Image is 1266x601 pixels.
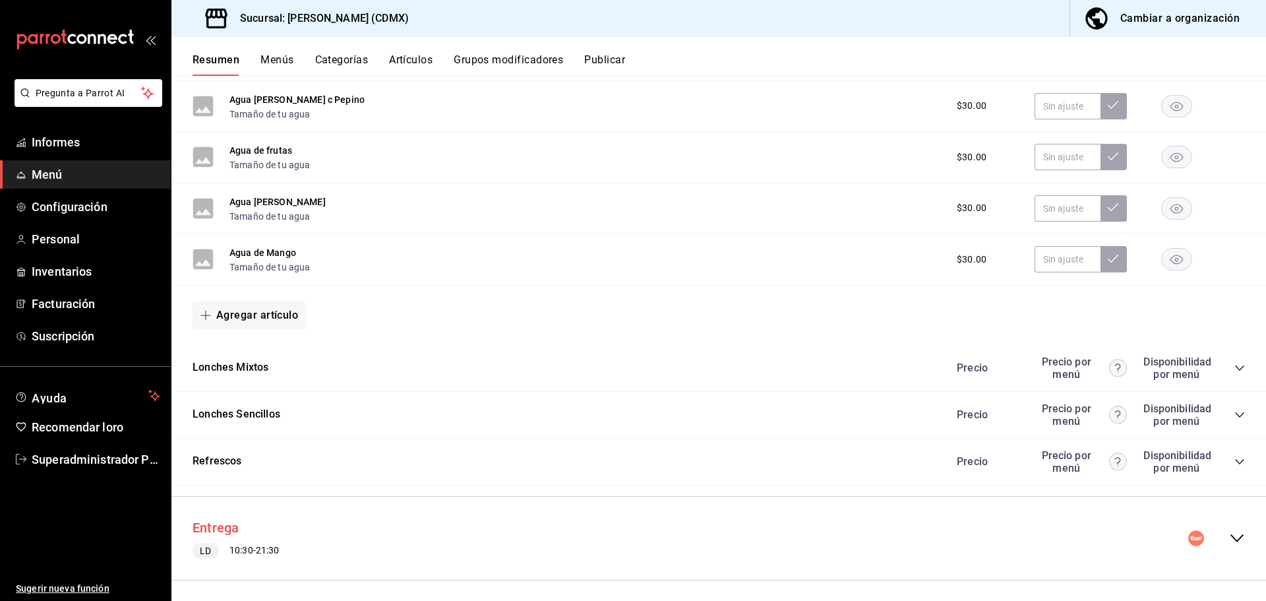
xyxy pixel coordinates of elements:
[32,297,95,311] font: Facturación
[957,152,986,162] font: $30.00
[193,408,280,420] font: Lonches Sencillos
[229,92,365,106] button: Agua [PERSON_NAME] c Pepino
[584,53,625,66] font: Publicar
[1234,410,1245,420] button: colapsar-categoría-fila
[957,362,988,374] font: Precio
[193,407,280,422] button: Lonches Sencillos
[1042,449,1091,474] font: Precio por menú
[32,265,92,278] font: Inventarios
[15,79,162,107] button: Pregunta a Parrot AI
[1234,457,1245,467] button: colapsar-categoría-fila
[32,135,80,149] font: Informes
[229,211,311,222] font: Tamaño de tu agua
[200,546,211,556] font: LD
[957,455,988,468] font: Precio
[229,197,326,207] font: Agua [PERSON_NAME]
[229,263,311,273] font: Tamaño de tu agua
[193,360,268,375] button: Lonches Mixtos
[229,160,311,171] font: Tamaño de tu agua
[229,145,292,156] font: Agua de frutas
[1035,144,1100,170] input: Sin ajuste
[256,545,280,555] font: 21:30
[1234,363,1245,373] button: colapsar-categoría-fila
[1143,356,1211,381] font: Disponibilidad por menú
[193,53,239,66] font: Resumen
[16,583,109,594] font: Sugerir nueva función
[1143,402,1211,427] font: Disponibilidad por menú
[193,521,239,536] font: Entrega
[260,53,293,66] font: Menús
[957,254,986,265] font: $30.00
[32,329,94,343] font: Suscripción
[145,34,156,45] button: abrir_cajón_menú
[957,203,986,213] font: $30.00
[253,545,256,555] font: -
[32,391,67,405] font: Ayuda
[389,53,433,66] font: Artículos
[229,142,292,157] button: Agua de frutas
[1042,356,1091,381] font: Precio por menú
[193,455,242,467] font: Refrescos
[229,158,311,172] button: Tamaño de tu agua
[9,96,162,110] a: Pregunta a Parrot AI
[1120,12,1240,24] font: Cambiar a organización
[216,309,298,321] font: Agregar artículo
[32,232,80,246] font: Personal
[193,518,239,538] button: Entrega
[454,53,563,66] font: Grupos modificadores
[1143,449,1211,474] font: Disponibilidad por menú
[229,245,296,259] button: Agua de Mango
[1035,195,1100,222] input: Sin ajuste
[229,106,311,121] button: Tamaño de tu agua
[36,88,125,98] font: Pregunta a Parrot AI
[315,53,369,66] font: Categorías
[32,420,123,434] font: Recomendar loro
[1035,93,1100,119] input: Sin ajuste
[229,545,253,555] font: 10:30
[193,301,306,329] button: Agregar artículo
[193,53,1266,76] div: pestañas de navegación
[229,109,311,119] font: Tamaño de tu agua
[240,12,409,24] font: Sucursal: [PERSON_NAME] (CDMX)
[229,260,311,274] button: Tamaño de tu agua
[193,361,268,373] font: Lonches Mixtos
[32,168,63,181] font: Menú
[32,453,175,466] font: Superadministrador Parrot
[957,408,988,421] font: Precio
[229,94,365,105] font: Agua [PERSON_NAME] c Pepino
[229,208,311,223] button: Tamaño de tu agua
[193,454,242,469] button: Refrescos
[1042,402,1091,427] font: Precio por menú
[229,194,326,208] button: Agua [PERSON_NAME]
[957,100,986,111] font: $30.00
[1035,246,1100,272] input: Sin ajuste
[171,507,1266,570] div: colapsar-fila-del-menú
[32,200,107,214] font: Configuración
[229,247,296,258] font: Agua de Mango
